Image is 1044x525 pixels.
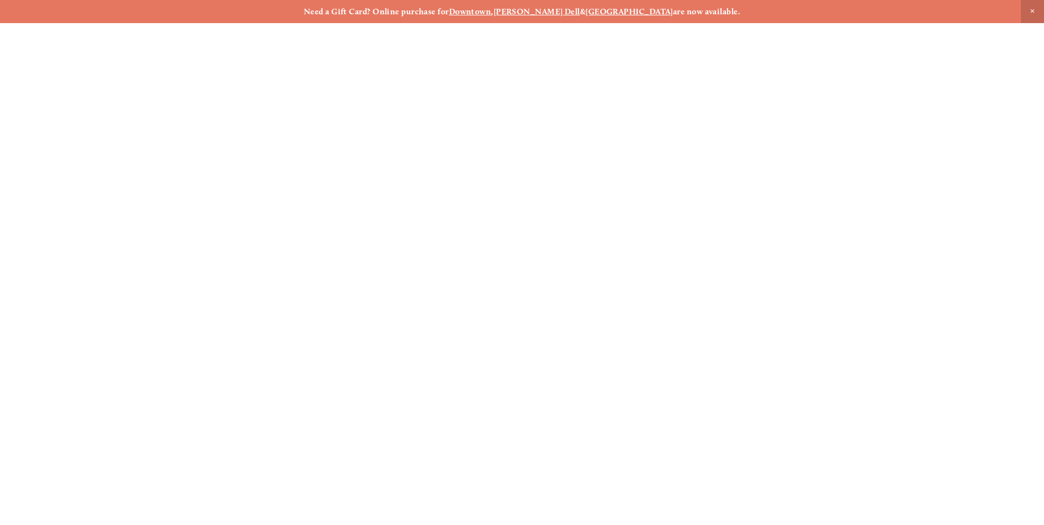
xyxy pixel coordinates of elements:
[491,7,493,17] strong: ,
[673,7,740,17] strong: are now available.
[494,7,580,17] a: [PERSON_NAME] Dell
[304,7,449,17] strong: Need a Gift Card? Online purchase for
[580,7,586,17] strong: &
[586,7,673,17] a: [GEOGRAPHIC_DATA]
[449,7,491,17] a: Downtown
